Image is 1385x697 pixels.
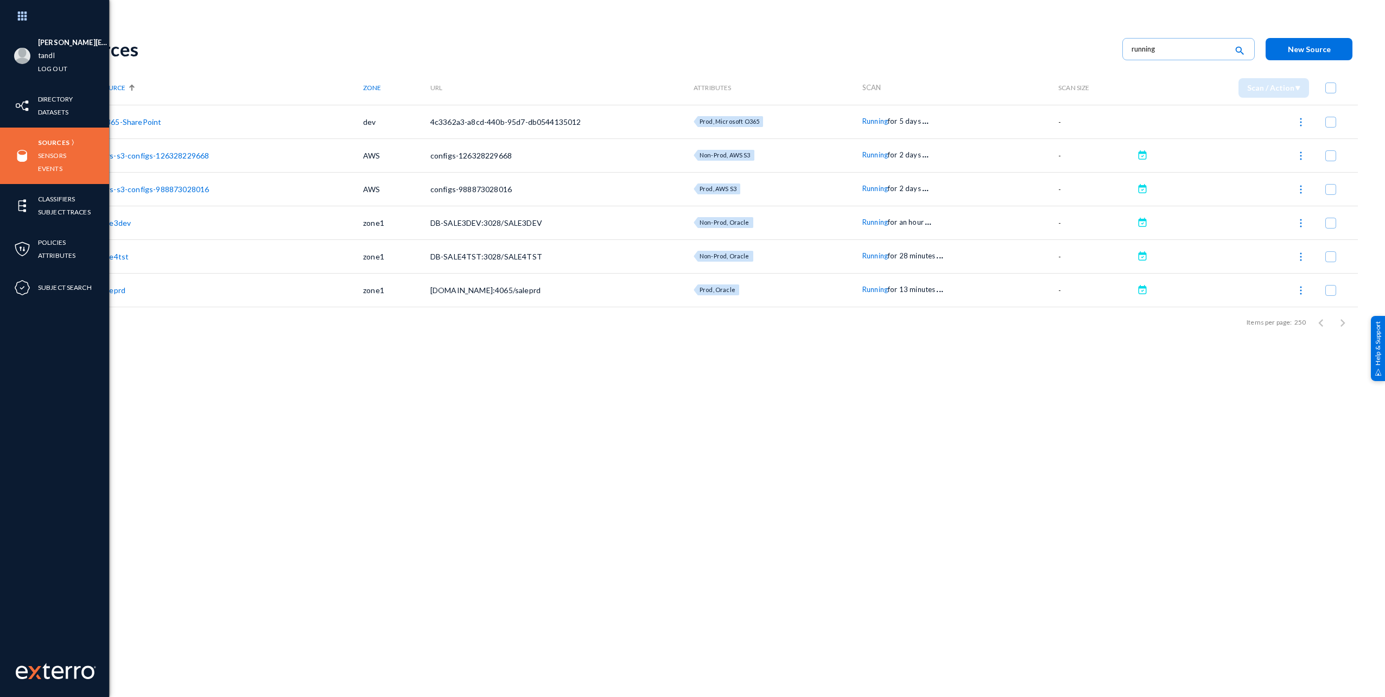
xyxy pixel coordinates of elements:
span: Running [862,150,888,159]
a: Policies [38,236,66,249]
span: Running [862,218,888,226]
input: Filter [1132,41,1227,57]
img: icon-more.svg [1295,117,1306,128]
span: for 2 days [888,184,921,193]
span: . [922,147,924,160]
div: 250 [1294,318,1306,327]
button: New Source [1266,38,1352,60]
span: . [922,180,924,193]
span: . [936,248,938,261]
span: Non-Prod, AWS S3 [700,151,751,159]
td: - [1058,273,1134,307]
img: exterro-logo.svg [28,666,41,679]
span: . [941,248,943,261]
a: Attributes [38,249,75,262]
span: for 5 days [888,117,921,125]
span: . [924,113,926,126]
span: Running [862,251,888,260]
a: sale3dev [100,218,131,227]
img: icon-elements.svg [14,198,30,214]
a: aws-s3-configs-126328229668 [100,151,209,160]
span: . [926,147,929,160]
span: New Source [1288,45,1331,54]
a: Sources [38,136,69,149]
span: URL [430,84,442,92]
td: - [1058,239,1134,273]
span: configs-126328229668 [430,151,512,160]
span: 4c3362a3-a8cd-440b-95d7-db0544135012 [430,117,581,126]
td: zone1 [363,239,430,273]
li: [PERSON_NAME][EMAIL_ADDRESS][PERSON_NAME][DOMAIN_NAME] [38,36,109,49]
img: help_support.svg [1375,369,1382,376]
span: Scan [862,83,881,92]
img: blank-profile-picture.png [14,48,30,64]
img: icon-compliance.svg [14,280,30,296]
td: - [1058,105,1134,138]
td: dev [363,105,430,138]
a: Subject Traces [38,206,91,218]
a: Log out [38,62,67,75]
span: Source [100,84,125,92]
button: Next page [1332,312,1354,333]
img: icon-more.svg [1295,184,1306,195]
span: . [939,281,941,294]
span: Scan Size [1058,84,1089,92]
span: . [929,214,931,227]
span: Non-Prod, Oracle [700,219,749,226]
button: Previous page [1310,312,1332,333]
div: Sources [72,38,1111,60]
span: for an hour [888,218,924,226]
td: zone1 [363,273,430,307]
span: [DOMAIN_NAME]:4065/saleprd [430,286,541,295]
img: icon-more.svg [1295,251,1306,262]
a: Classifiers [38,193,75,205]
td: AWS [363,138,430,172]
a: Sensors [38,149,66,162]
span: configs-988873028016 [430,185,512,194]
span: . [926,180,929,193]
a: Events [38,162,62,175]
span: Prod, Oracle [700,286,735,293]
span: Running [862,184,888,193]
span: for 28 minutes [888,251,935,260]
img: icon-more.svg [1295,285,1306,296]
td: - [1058,172,1134,206]
a: O365-SharePoint [100,117,161,126]
img: icon-inventory.svg [14,98,30,114]
span: Zone [363,84,381,92]
span: . [922,113,924,126]
a: saleprd [100,286,125,295]
span: for 13 minutes [888,285,935,294]
td: - [1058,206,1134,239]
div: Help & Support [1371,316,1385,381]
span: DB-SALE4TST:3028/SALE4TST [430,252,542,261]
span: . [936,281,938,294]
img: icon-more.svg [1295,150,1306,161]
a: sale4tst [100,252,129,261]
span: DB-SALE3DEV:3028/SALE3DEV [430,218,542,227]
img: exterro-work-mark.svg [16,663,96,679]
img: icon-policies.svg [14,241,30,257]
span: . [924,147,926,160]
a: Datasets [38,106,68,118]
span: . [927,214,929,227]
span: . [941,281,943,294]
img: app launcher [6,4,39,28]
mat-icon: search [1233,44,1246,59]
span: . [939,248,941,261]
span: for 2 days [888,150,921,159]
span: Prod, AWS S3 [700,185,736,192]
td: AWS [363,172,430,206]
span: . [925,214,927,227]
a: tandl [38,49,55,62]
td: - [1058,138,1134,172]
a: Subject Search [38,281,92,294]
span: Prod, Microsoft O365 [700,118,759,125]
span: Running [862,285,888,294]
td: zone1 [363,206,430,239]
span: Running [862,117,888,125]
a: Directory [38,93,73,105]
span: . [926,113,929,126]
span: Non-Prod, Oracle [700,252,749,259]
img: icon-sources.svg [14,148,30,164]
